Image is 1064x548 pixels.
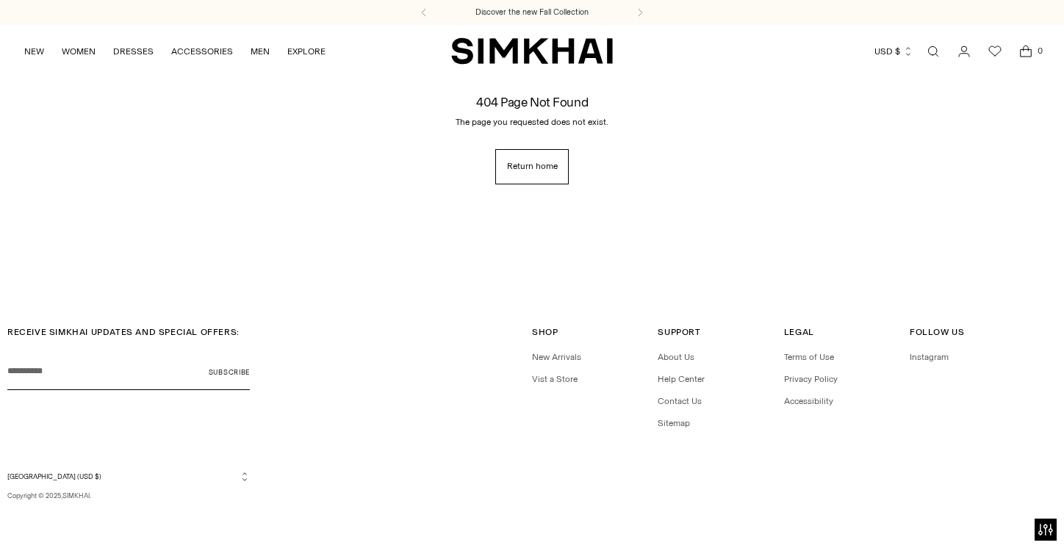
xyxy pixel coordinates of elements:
[456,115,608,129] p: The page you requested does not exist.
[532,327,558,337] span: Shop
[251,35,270,68] a: MEN
[113,35,154,68] a: DRESSES
[24,35,44,68] a: NEW
[1033,44,1046,57] span: 0
[919,37,948,66] a: Open search modal
[658,396,702,406] a: Contact Us
[658,418,690,428] a: Sitemap
[287,35,326,68] a: EXPLORE
[784,396,833,406] a: Accessibility
[62,491,90,500] a: SIMKHAI
[1011,37,1040,66] a: Open cart modal
[171,35,233,68] a: ACCESSORIES
[532,374,578,384] a: Vist a Store
[62,35,96,68] a: WOMEN
[784,352,834,362] a: Terms of Use
[980,37,1010,66] a: Wishlist
[7,491,250,501] p: Copyright © 2025, .
[532,352,581,362] a: New Arrivals
[910,352,949,362] a: Instagram
[7,327,240,337] span: RECEIVE SIMKHAI UPDATES AND SPECIAL OFFERS:
[658,327,700,337] span: Support
[7,471,250,482] button: [GEOGRAPHIC_DATA] (USD $)
[874,35,913,68] button: USD $
[451,37,613,65] a: SIMKHAI
[476,95,588,109] h1: 404 Page Not Found
[949,37,979,66] a: Go to the account page
[784,374,838,384] a: Privacy Policy
[209,353,250,390] button: Subscribe
[784,327,814,337] span: Legal
[507,160,558,173] span: Return home
[658,352,694,362] a: About Us
[910,327,964,337] span: Follow Us
[475,7,589,18] a: Discover the new Fall Collection
[495,149,569,184] a: Return home
[658,374,705,384] a: Help Center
